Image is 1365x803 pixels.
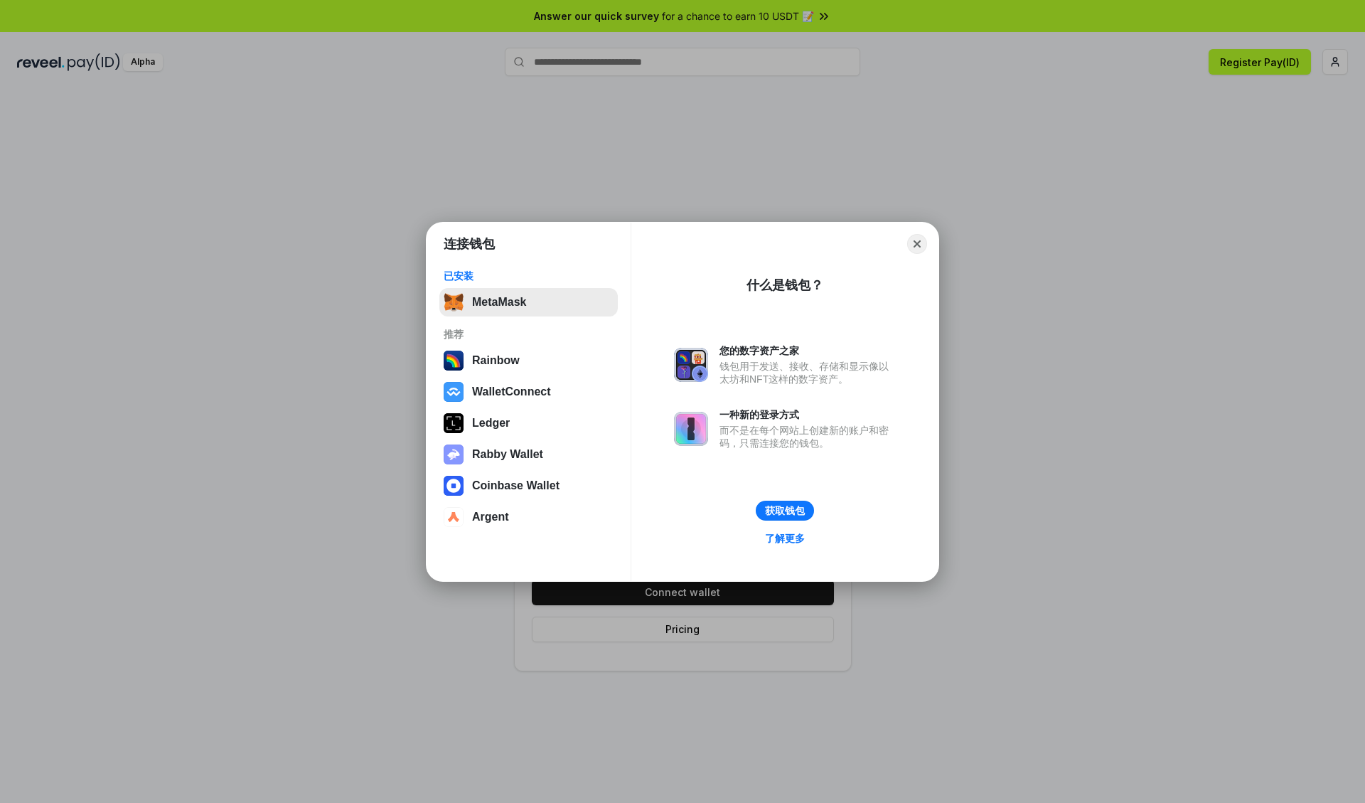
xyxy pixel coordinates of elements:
[719,344,896,357] div: 您的数字资产之家
[439,346,618,375] button: Rainbow
[756,501,814,521] button: 获取钱包
[444,292,464,312] img: svg+xml,%3Csvg%20fill%3D%22none%22%20height%3D%2233%22%20viewBox%3D%220%200%2035%2033%22%20width%...
[719,408,896,421] div: 一种新的登录方式
[444,382,464,402] img: svg+xml,%3Csvg%20width%3D%2228%22%20height%3D%2228%22%20viewBox%3D%220%200%2028%2028%22%20fill%3D...
[444,270,614,282] div: 已安装
[439,409,618,437] button: Ledger
[444,235,495,252] h1: 连接钱包
[674,412,708,446] img: svg+xml,%3Csvg%20xmlns%3D%22http%3A%2F%2Fwww.w3.org%2F2000%2Fsvg%22%20fill%3D%22none%22%20viewBox...
[444,413,464,433] img: svg+xml,%3Csvg%20xmlns%3D%22http%3A%2F%2Fwww.w3.org%2F2000%2Fsvg%22%20width%3D%2228%22%20height%3...
[439,288,618,317] button: MetaMask
[439,378,618,406] button: WalletConnect
[444,476,464,496] img: svg+xml,%3Csvg%20width%3D%2228%22%20height%3D%2228%22%20viewBox%3D%220%200%2028%2028%22%20fill%3D...
[444,507,464,527] img: svg+xml,%3Csvg%20width%3D%2228%22%20height%3D%2228%22%20viewBox%3D%220%200%2028%2028%22%20fill%3D...
[765,532,805,545] div: 了解更多
[472,479,560,492] div: Coinbase Wallet
[472,417,510,430] div: Ledger
[439,440,618,469] button: Rabby Wallet
[472,296,526,309] div: MetaMask
[472,385,551,398] div: WalletConnect
[746,277,823,294] div: 什么是钱包？
[472,511,509,523] div: Argent
[444,328,614,341] div: 推荐
[472,448,543,461] div: Rabby Wallet
[444,351,464,371] img: svg+xml,%3Csvg%20width%3D%22120%22%20height%3D%22120%22%20viewBox%3D%220%200%20120%20120%22%20fil...
[719,360,896,385] div: 钱包用于发送、接收、存储和显示像以太坊和NFT这样的数字资产。
[674,348,708,382] img: svg+xml,%3Csvg%20xmlns%3D%22http%3A%2F%2Fwww.w3.org%2F2000%2Fsvg%22%20fill%3D%22none%22%20viewBox...
[907,234,927,254] button: Close
[472,354,520,367] div: Rainbow
[719,424,896,450] div: 而不是在每个网站上创建新的账户和密码，只需连接您的钱包。
[439,472,618,500] button: Coinbase Wallet
[444,445,464,464] img: svg+xml,%3Csvg%20xmlns%3D%22http%3A%2F%2Fwww.w3.org%2F2000%2Fsvg%22%20fill%3D%22none%22%20viewBox...
[765,504,805,517] div: 获取钱包
[756,529,813,548] a: 了解更多
[439,503,618,531] button: Argent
